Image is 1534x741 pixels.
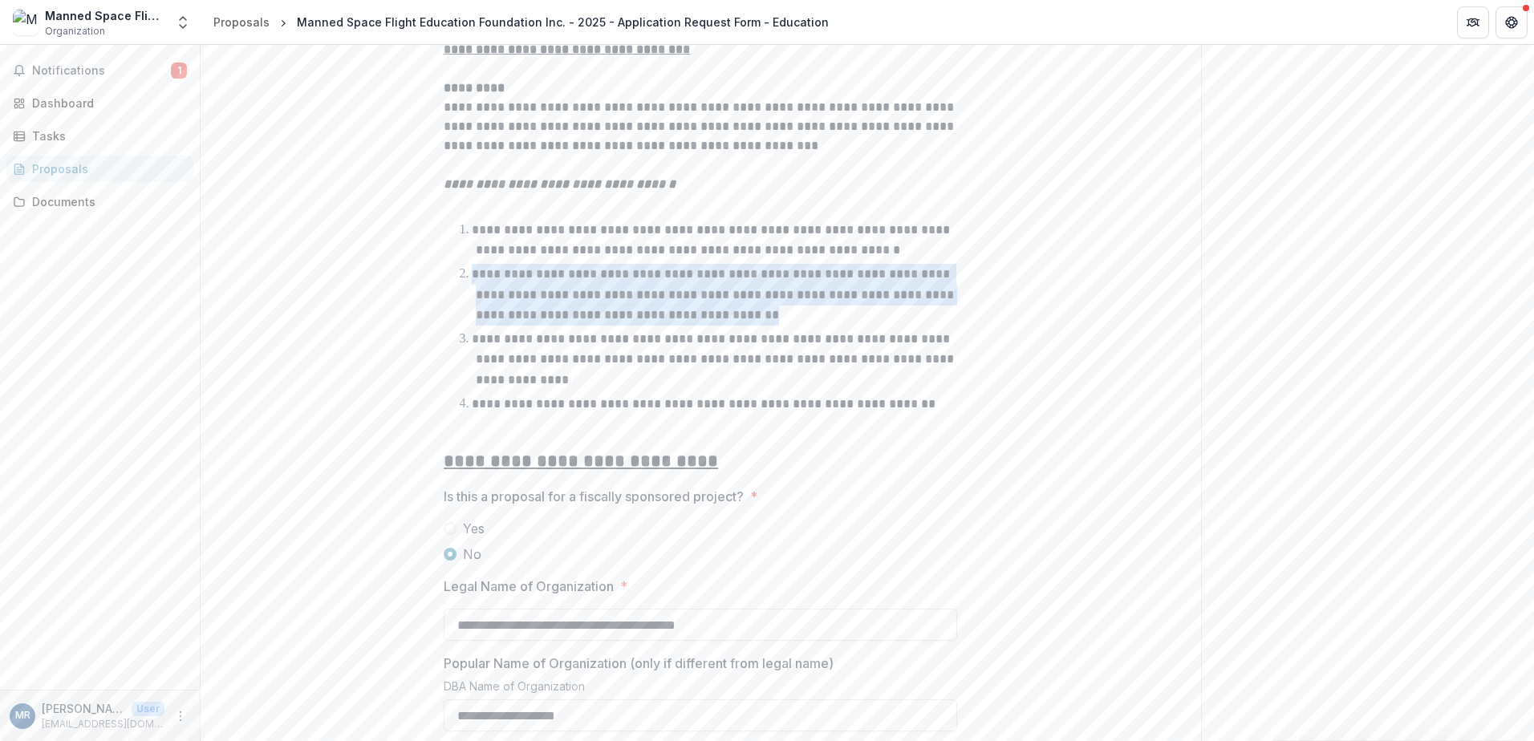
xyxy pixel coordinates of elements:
span: Notifications [32,64,171,78]
span: 1 [171,63,187,79]
div: Dashboard [32,95,181,111]
button: Open entity switcher [172,6,194,38]
button: Partners [1457,6,1489,38]
div: Manned Space Flight Education Foundation Inc. - 2025 - Application Request Form - Education [297,14,829,30]
p: [PERSON_NAME] [42,700,125,717]
div: Proposals [32,160,181,177]
span: No [463,545,481,564]
div: Documents [32,193,181,210]
p: Popular Name of Organization (only if different from legal name) [444,654,834,673]
nav: breadcrumb [207,10,835,34]
a: Proposals [6,156,193,182]
button: Notifications1 [6,58,193,83]
div: Tasks [32,128,181,144]
a: Proposals [207,10,276,34]
p: Legal Name of Organization [444,577,614,596]
button: More [171,707,190,726]
div: DBA Name of Organization [444,679,957,699]
p: [EMAIL_ADDRESS][DOMAIN_NAME] [42,717,164,731]
button: Get Help [1495,6,1528,38]
span: Yes [463,519,485,538]
a: Dashboard [6,90,193,116]
div: Mallory Rogers [15,711,30,721]
p: User [132,702,164,716]
div: Manned Space Flight Education Foundation Inc. [45,7,165,24]
a: Documents [6,188,193,215]
div: Proposals [213,14,270,30]
a: Tasks [6,123,193,149]
span: Organization [45,24,105,38]
img: Manned Space Flight Education Foundation Inc. [13,10,39,35]
p: Is this a proposal for a fiscally sponsored project? [444,487,744,506]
